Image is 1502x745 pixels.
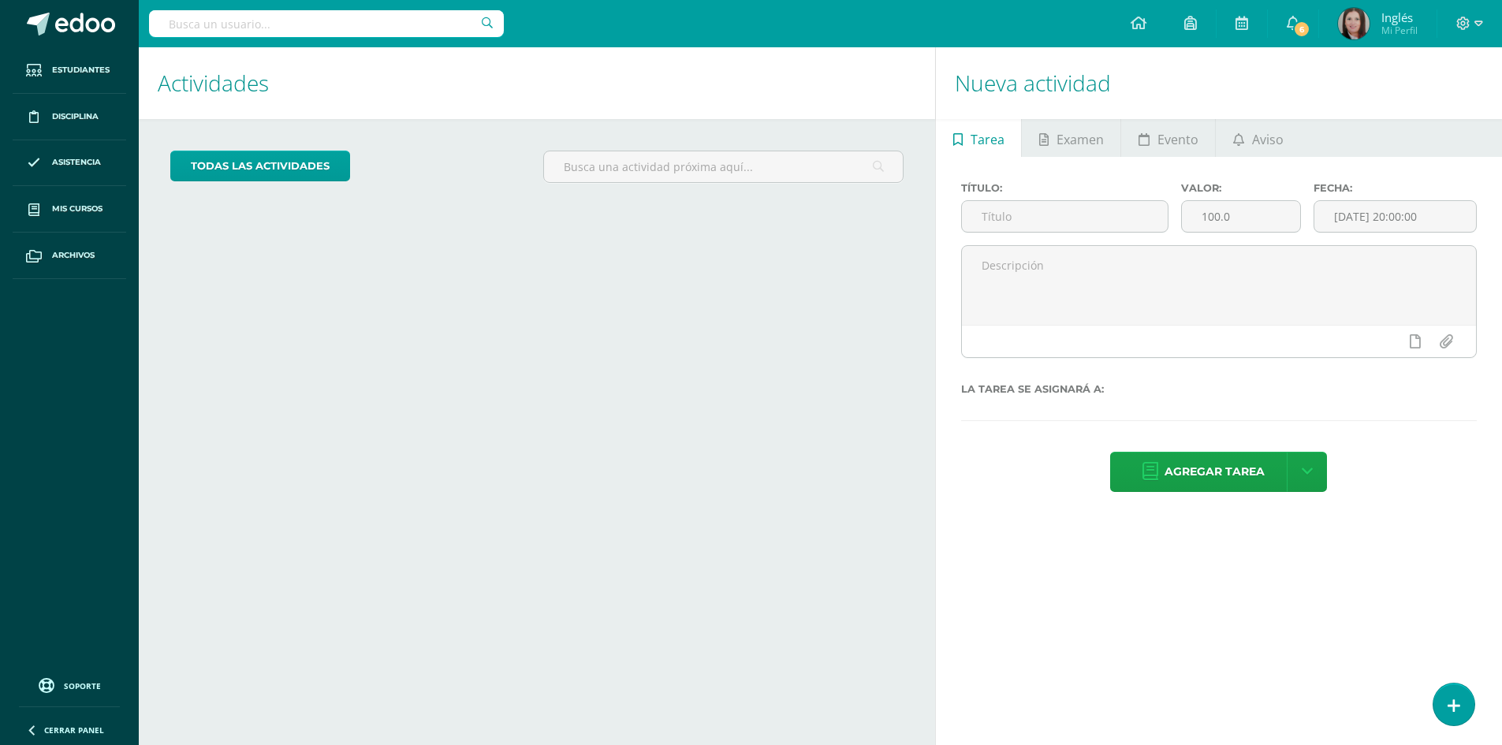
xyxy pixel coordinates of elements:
[962,201,1168,232] input: Título
[955,47,1483,119] h1: Nueva actividad
[544,151,903,182] input: Busca una actividad próxima aquí...
[1057,121,1104,158] span: Examen
[961,383,1477,395] label: La tarea se asignará a:
[13,47,126,94] a: Estudiantes
[158,47,916,119] h1: Actividades
[1121,119,1215,157] a: Evento
[971,121,1004,158] span: Tarea
[1314,201,1476,232] input: Fecha de entrega
[64,680,101,691] span: Soporte
[52,203,102,215] span: Mis cursos
[13,186,126,233] a: Mis cursos
[1165,453,1265,491] span: Agregar tarea
[1216,119,1300,157] a: Aviso
[1182,201,1300,232] input: Puntos máximos
[1381,9,1418,25] span: Inglés
[170,151,350,181] a: todas las Actividades
[44,725,104,736] span: Cerrar panel
[1381,24,1418,37] span: Mi Perfil
[1022,119,1120,157] a: Examen
[13,233,126,279] a: Archivos
[1252,121,1284,158] span: Aviso
[19,674,120,695] a: Soporte
[149,10,504,37] input: Busca un usuario...
[961,182,1168,194] label: Título:
[1338,8,1370,39] img: e03ec1ec303510e8e6f60bf4728ca3bf.png
[13,94,126,140] a: Disciplina
[52,64,110,76] span: Estudiantes
[52,249,95,262] span: Archivos
[52,156,101,169] span: Asistencia
[52,110,99,123] span: Disciplina
[1157,121,1198,158] span: Evento
[1181,182,1301,194] label: Valor:
[1314,182,1477,194] label: Fecha:
[1293,20,1310,38] span: 6
[936,119,1021,157] a: Tarea
[13,140,126,187] a: Asistencia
